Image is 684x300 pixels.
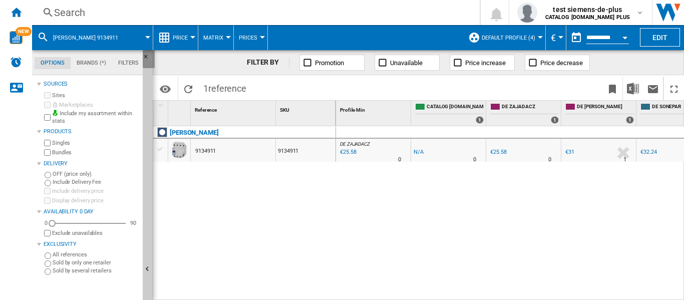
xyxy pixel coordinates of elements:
[551,33,556,43] span: €
[16,27,32,36] span: NEW
[42,219,50,227] div: 0
[44,160,139,168] div: Delivery
[52,229,139,237] label: Exclude unavailables
[10,31,23,44] img: wise-card.svg
[44,149,51,156] input: Bundles
[44,92,51,99] input: Sites
[390,59,423,67] span: Unavailable
[602,77,622,100] button: Bookmark this report
[280,107,289,113] span: SKU
[639,147,656,157] div: €32.24
[198,77,251,98] span: 1
[564,147,574,157] div: €31
[45,260,51,267] input: Sold by only one retailer
[473,155,476,165] div: Delivery Time : 0 day
[563,101,636,126] div: DE [PERSON_NAME] 1 offers sold by DE REXEL
[44,188,51,194] input: Include delivery price
[548,155,551,165] div: Delivery Time : 0 day
[468,25,540,50] div: Default profile (4)
[315,59,344,67] span: Promotion
[626,116,634,124] div: 1 offers sold by DE REXEL
[52,149,139,156] label: Bundles
[551,116,559,124] div: 1 offers sold by DE ZAJADACZ
[52,110,58,116] img: mysite-bg-18x18.png
[54,6,454,20] div: Search
[276,139,335,162] div: 9134911
[53,25,128,50] button: [PERSON_NAME] 9134911
[52,218,126,228] md-slider: Availability
[44,230,51,236] input: Display delivery price
[44,111,51,124] input: Include my assortment within stats
[53,35,118,41] span: DOEPKE 9134911
[52,187,139,195] label: Include delivery price
[540,59,583,67] span: Price decrease
[35,57,71,69] md-tab-item: Options
[44,102,51,108] input: Marketplaces
[44,80,139,88] div: Sources
[52,92,139,99] label: Sites
[623,77,643,100] button: Download in Excel
[53,170,139,178] label: OFF (price only)
[45,268,51,275] input: Sold by several retailers
[299,55,365,71] button: Promotion
[517,3,537,23] img: profile.jpg
[112,57,145,69] md-tab-item: Filters
[44,240,139,248] div: Exclusivity
[193,101,275,116] div: Sort None
[170,101,190,116] div: Sort None
[45,180,51,186] input: Include Delivery Fee
[52,197,139,204] label: Display delivery price
[375,55,440,71] button: Unavailable
[338,101,411,116] div: Sort None
[53,259,139,266] label: Sold by only one retailer
[52,110,139,125] label: Include my assortment within stats
[340,107,365,113] span: Profile Min
[664,77,684,100] button: Maximize
[525,55,590,71] button: Price decrease
[52,139,139,147] label: Singles
[44,208,139,216] div: Availability 0 Day
[239,35,257,41] span: Prices
[247,58,289,68] div: FILTER BY
[488,101,561,126] div: DE ZAJADACZ 1 offers sold by DE ZAJADACZ
[565,149,574,155] div: €31
[338,101,411,116] div: Profile Min Sort None
[413,101,486,126] div: CATALOG [DOMAIN_NAME] PLUS 1 offers sold by CATALOG SIEMENS.DE PLUS
[545,5,630,15] span: test siemens-de-plus
[482,35,535,41] span: Default profile (4)
[173,35,188,41] span: Price
[551,25,561,50] button: €
[278,101,335,116] div: SKU Sort None
[45,172,51,178] input: OFF (price only)
[71,57,112,69] md-tab-item: Brands (*)
[178,77,198,100] button: Reload
[482,25,540,50] button: Default profile (4)
[37,25,148,50] div: [PERSON_NAME] 9134911
[640,28,680,47] button: Edit
[173,25,193,50] button: Price
[203,35,223,41] span: Matrix
[170,127,219,139] div: Click to filter on that brand
[158,25,193,50] div: Price
[143,50,155,68] button: Hide
[427,103,484,112] span: CATALOG [DOMAIN_NAME] PLUS
[278,101,335,116] div: Sort None
[155,80,175,98] button: Options
[239,25,262,50] button: Prices
[52,101,139,109] label: Marketplaces
[44,128,139,136] div: Products
[640,149,656,155] div: €32.24
[195,107,217,113] span: Reference
[566,28,586,48] button: md-calendar
[53,267,139,274] label: Sold by several retailers
[53,251,139,258] label: All references
[465,59,506,67] span: Price increase
[53,178,139,186] label: Include Delivery Fee
[203,25,228,50] button: Matrix
[414,147,424,157] div: N/A
[193,101,275,116] div: Reference Sort None
[208,83,246,94] span: reference
[45,252,51,259] input: All references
